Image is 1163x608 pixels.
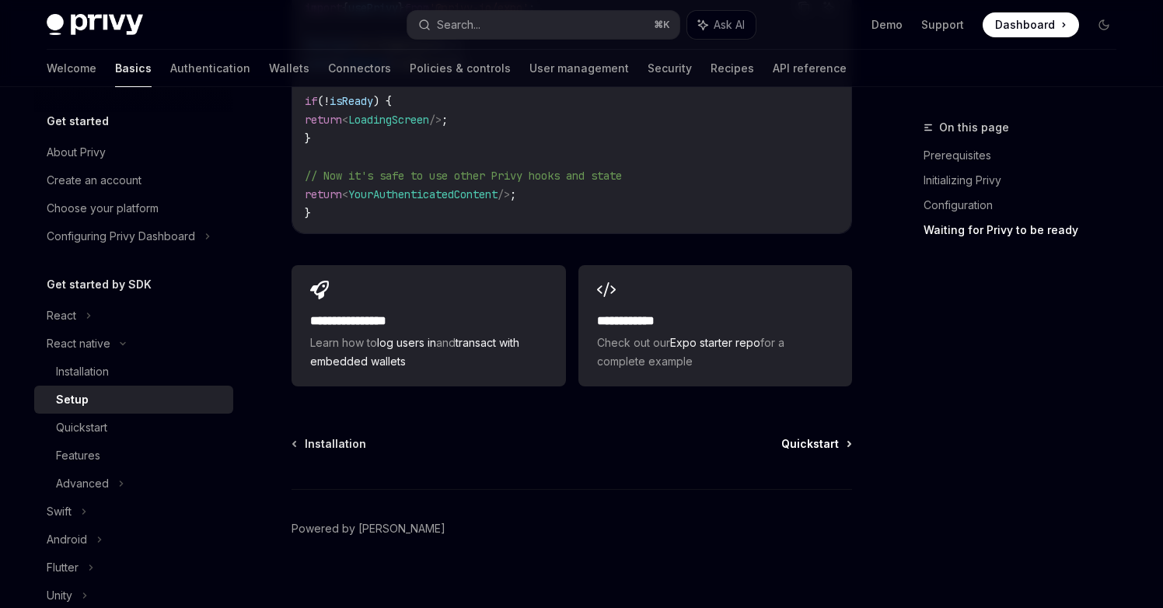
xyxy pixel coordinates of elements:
[924,218,1129,243] a: Waiting for Privy to be ready
[871,17,903,33] a: Demo
[921,17,964,33] a: Support
[781,436,850,452] a: Quickstart
[377,336,436,349] a: log users in
[47,112,109,131] h5: Get started
[305,187,342,201] span: return
[328,50,391,87] a: Connectors
[47,275,152,294] h5: Get started by SDK
[47,558,79,577] div: Flutter
[711,50,754,87] a: Recipes
[773,50,847,87] a: API reference
[781,436,839,452] span: Quickstart
[56,418,107,437] div: Quickstart
[442,113,448,127] span: ;
[597,334,833,371] span: Check out our for a complete example
[714,17,745,33] span: Ask AI
[115,50,152,87] a: Basics
[34,194,233,222] a: Choose your platform
[56,362,109,381] div: Installation
[305,206,311,220] span: }
[47,334,110,353] div: React native
[995,17,1055,33] span: Dashboard
[56,474,109,493] div: Advanced
[305,436,366,452] span: Installation
[47,530,87,549] div: Android
[34,442,233,470] a: Features
[687,11,756,39] button: Ask AI
[924,193,1129,218] a: Configuration
[437,16,480,34] div: Search...
[305,113,342,127] span: return
[47,14,143,36] img: dark logo
[323,94,330,108] span: !
[348,187,498,201] span: YourAuthenticatedContent
[410,50,511,87] a: Policies & controls
[47,143,106,162] div: About Privy
[529,50,629,87] a: User management
[47,586,72,605] div: Unity
[407,11,679,39] button: Search...⌘K
[654,19,670,31] span: ⌘ K
[305,94,317,108] span: if
[34,386,233,414] a: Setup
[293,436,366,452] a: Installation
[983,12,1079,37] a: Dashboard
[670,336,760,349] a: Expo starter repo
[292,265,565,386] a: **** **** **** *Learn how tolog users inandtransact with embedded wallets
[648,50,692,87] a: Security
[47,199,159,218] div: Choose your platform
[47,306,76,325] div: React
[56,446,100,465] div: Features
[924,143,1129,168] a: Prerequisites
[34,414,233,442] a: Quickstart
[56,390,89,409] div: Setup
[498,187,510,201] span: />
[34,138,233,166] a: About Privy
[317,94,323,108] span: (
[939,118,1009,137] span: On this page
[1091,12,1116,37] button: Toggle dark mode
[348,113,429,127] span: LoadingScreen
[342,113,348,127] span: <
[47,502,72,521] div: Swift
[342,187,348,201] span: <
[924,168,1129,193] a: Initializing Privy
[292,521,445,536] a: Powered by [PERSON_NAME]
[34,166,233,194] a: Create an account
[429,113,442,127] span: />
[47,227,195,246] div: Configuring Privy Dashboard
[305,169,622,183] span: // Now it's safe to use other Privy hooks and state
[578,265,852,386] a: **** **** **Check out ourExpo starter repofor a complete example
[373,94,392,108] span: ) {
[310,334,547,371] span: Learn how to and
[170,50,250,87] a: Authentication
[47,171,141,190] div: Create an account
[305,131,311,145] span: }
[47,50,96,87] a: Welcome
[330,94,373,108] span: isReady
[510,187,516,201] span: ;
[34,358,233,386] a: Installation
[269,50,309,87] a: Wallets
